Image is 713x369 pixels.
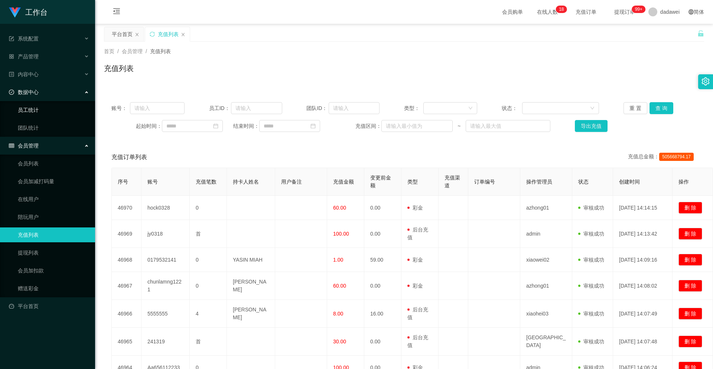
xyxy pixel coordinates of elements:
[306,104,328,112] span: 团队ID：
[112,196,141,220] td: 46970
[112,300,141,328] td: 46966
[9,72,14,77] i: 图标: profile
[619,179,640,185] span: 创建时间
[9,143,14,148] i: 图标: table
[578,179,589,185] span: 状态
[9,143,39,149] span: 会员管理
[181,32,185,37] i: 图标: close
[333,311,343,317] span: 8.00
[466,120,550,132] input: 请输入最大值
[678,280,702,292] button: 删 除
[533,9,561,14] span: 在线人数
[310,123,316,129] i: 图标: calendar
[697,30,704,37] i: 图标: unlock
[329,102,380,114] input: 请输入
[578,311,604,317] span: 审核成功
[112,272,141,300] td: 46967
[213,123,218,129] i: 图标: calendar
[578,339,604,344] span: 审核成功
[233,179,259,185] span: 持卡人姓名
[9,71,39,77] span: 内容中心
[407,227,428,240] span: 后台充值
[141,272,190,300] td: chunlamng1221
[407,334,428,348] span: 后台充值
[678,308,702,320] button: 删 除
[364,272,401,300] td: 0.00
[678,202,702,214] button: 删 除
[18,281,89,296] a: 赠送彩金
[468,106,473,111] i: 图标: down
[227,300,275,328] td: [PERSON_NAME]
[9,90,14,95] i: 图标: check-circle-o
[281,179,302,185] span: 用户备注
[112,248,141,272] td: 46968
[118,179,128,185] span: 序号
[678,336,702,347] button: 删 除
[25,0,48,24] h1: 工作台
[520,196,572,220] td: azhong01
[146,48,147,54] span: /
[678,228,702,240] button: 删 除
[701,77,710,85] i: 图标: setting
[112,220,141,248] td: 46969
[333,257,343,263] span: 1.00
[18,120,89,135] a: 团队统计
[18,192,89,207] a: 在线用户
[333,339,346,344] span: 30.00
[18,227,89,242] a: 充值列表
[147,179,158,185] span: 账号
[9,7,21,18] img: logo.9652507e.png
[578,205,604,211] span: 审核成功
[158,27,179,41] div: 充值列表
[520,248,572,272] td: xiaowei02
[18,174,89,189] a: 会员加减打码量
[18,210,89,224] a: 陪玩用户
[590,106,595,111] i: 图标: down
[9,54,39,59] span: 产品管理
[190,196,227,220] td: 0
[556,6,567,13] sup: 18
[613,300,673,328] td: [DATE] 14:07:49
[122,48,143,54] span: 会员管理
[9,54,14,59] i: 图标: appstore-o
[370,175,391,188] span: 变更前金额
[333,205,346,211] span: 60.00
[18,103,89,117] a: 员工统计
[364,300,401,328] td: 16.00
[141,220,190,248] td: jy0318
[333,231,349,237] span: 100.00
[111,153,147,162] span: 充值订单列表
[578,231,604,237] span: 审核成功
[613,196,673,220] td: [DATE] 14:14:15
[364,248,401,272] td: 59.00
[407,307,428,320] span: 后台充值
[18,245,89,260] a: 提现列表
[227,248,275,272] td: YASIN MIAH
[209,104,231,112] span: 员工ID：
[141,196,190,220] td: hock0328
[111,104,130,112] span: 账号：
[227,272,275,300] td: [PERSON_NAME]
[381,120,453,132] input: 请输入最小值为
[364,220,401,248] td: 0.00
[104,48,114,54] span: 首页
[613,220,673,248] td: [DATE] 14:13:42
[18,263,89,278] a: 会员加扣款
[190,272,227,300] td: 0
[104,0,129,24] i: 图标: menu-fold
[502,104,522,112] span: 状态：
[678,179,689,185] span: 操作
[613,272,673,300] td: [DATE] 14:08:02
[624,102,647,114] button: 重 置
[231,102,282,114] input: 请输入
[678,254,702,266] button: 删 除
[474,179,495,185] span: 订单编号
[18,156,89,171] a: 会员列表
[404,104,423,112] span: 类型：
[649,102,673,114] button: 查 询
[364,328,401,356] td: 0.00
[520,300,572,328] td: xiaohei03
[333,283,346,289] span: 60.00
[520,328,572,356] td: [GEOGRAPHIC_DATA]
[364,196,401,220] td: 0.00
